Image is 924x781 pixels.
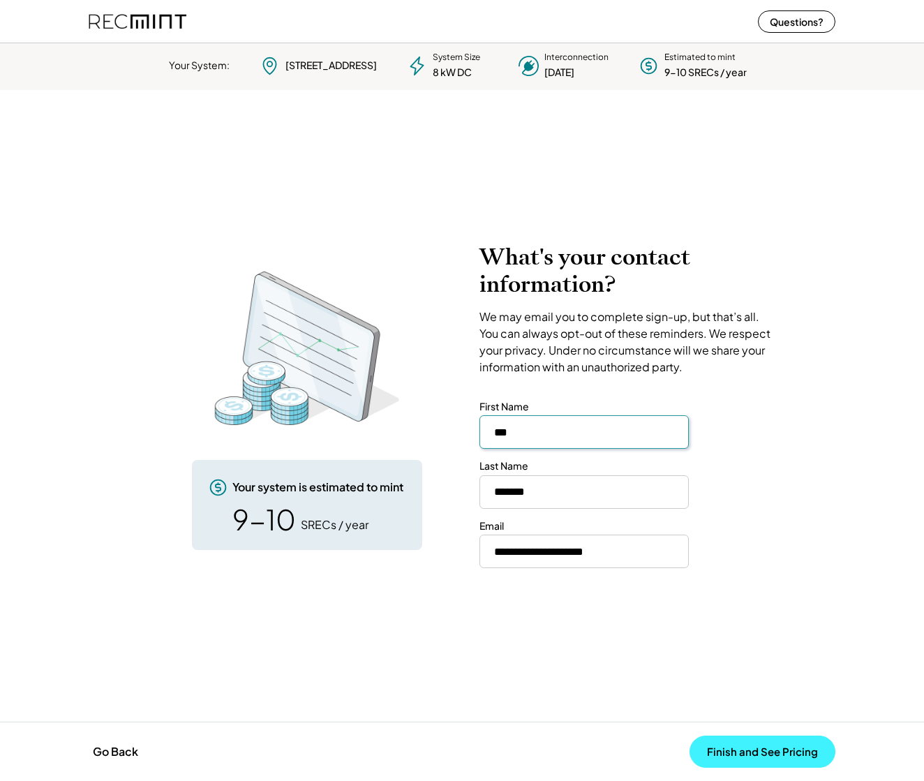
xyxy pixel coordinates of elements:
[89,3,186,40] img: recmint-logotype%403x%20%281%29.jpeg
[664,52,736,64] div: Estimated to mint
[433,52,480,64] div: System Size
[232,479,403,495] div: Your system is estimated to mint
[301,517,368,533] div: SRECs / year
[664,66,747,80] div: 9-10 SRECs / year
[285,59,377,73] div: [STREET_ADDRESS]
[479,459,528,473] div: Last Name
[479,308,776,375] div: We may email you to complete sign-up, but that’s all. You can always opt-out of these reminders. ...
[479,244,776,298] h2: What's your contact information?
[544,52,609,64] div: Interconnection
[690,736,835,768] button: Finish and See Pricing
[433,66,472,80] div: 8 kW DC
[758,10,835,33] button: Questions?
[89,736,142,767] button: Go Back
[169,59,230,73] div: Your System:
[479,519,504,533] div: Email
[479,400,529,414] div: First Name
[232,505,296,533] div: 9-10
[544,66,574,80] div: [DATE]
[195,265,419,432] img: RecMintArtboard%203%20copy%204.png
